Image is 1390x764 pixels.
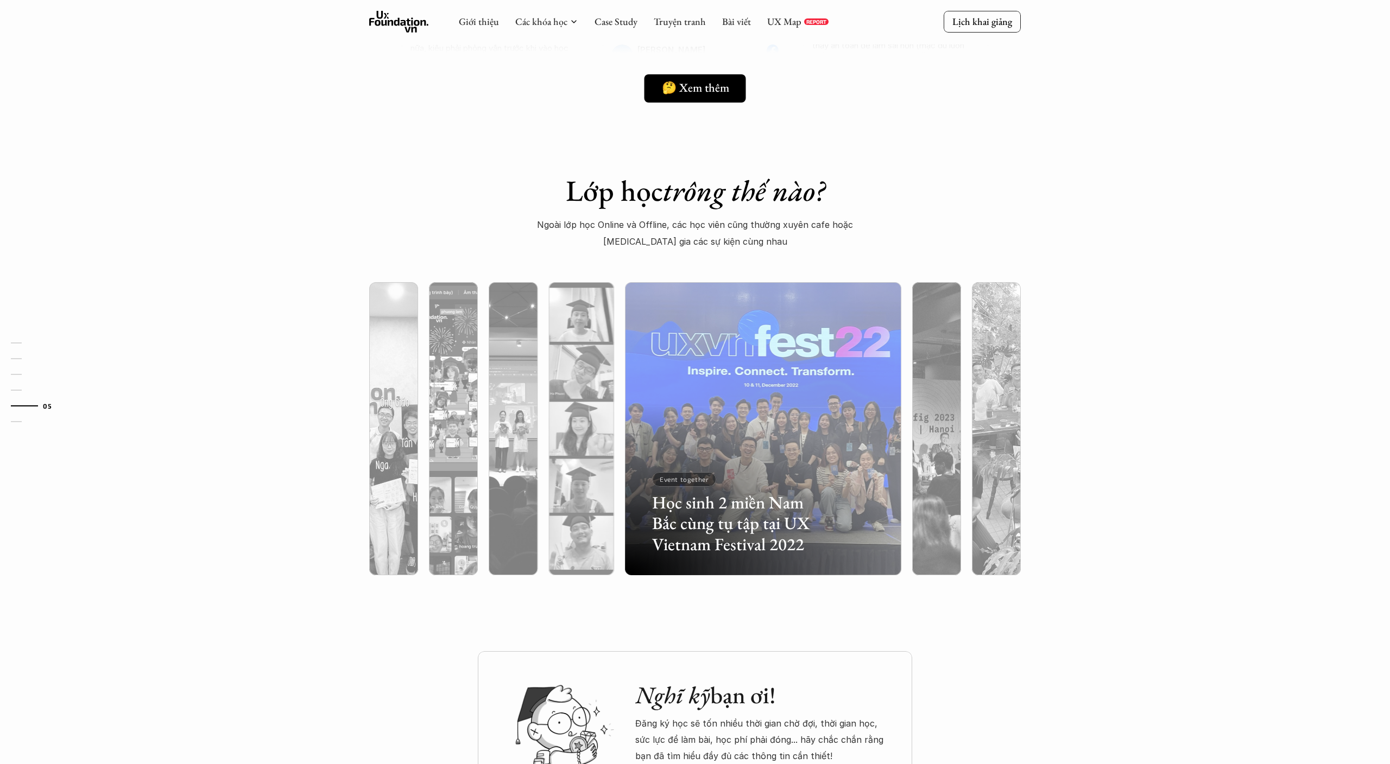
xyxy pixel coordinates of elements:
a: Bài viết [722,15,751,28]
h3: Học sinh 2 miền Nam Bắc cùng tụ tập tại UX Vietnam Festival 2022 [652,492,827,555]
em: Nghĩ kỹ [635,679,710,710]
a: Giới thiệu [459,15,499,28]
a: 05 [11,399,62,412]
p: Event together [660,476,709,483]
strong: 05 [43,402,52,409]
p: Ngoài lớp học Online và Offline, các học viên cũng thường xuyên cafe hoặc [MEDICAL_DATA] gia các ... [530,217,860,250]
a: Case Study [595,15,637,28]
h1: Lớp học [506,173,884,208]
p: Lịch khai giảng [952,15,1012,28]
em: trông thế nào? [663,171,825,209]
p: REPORT [806,18,826,25]
h2: bạn ơi! [635,681,890,710]
a: Lịch khai giảng [944,11,1021,32]
a: Các khóa học [515,15,567,28]
a: 🤔 Xem thêm [645,74,746,103]
a: Truyện tranh [654,15,706,28]
h5: 🤔 Xem thêm [662,81,729,95]
a: UX Map [767,15,801,28]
